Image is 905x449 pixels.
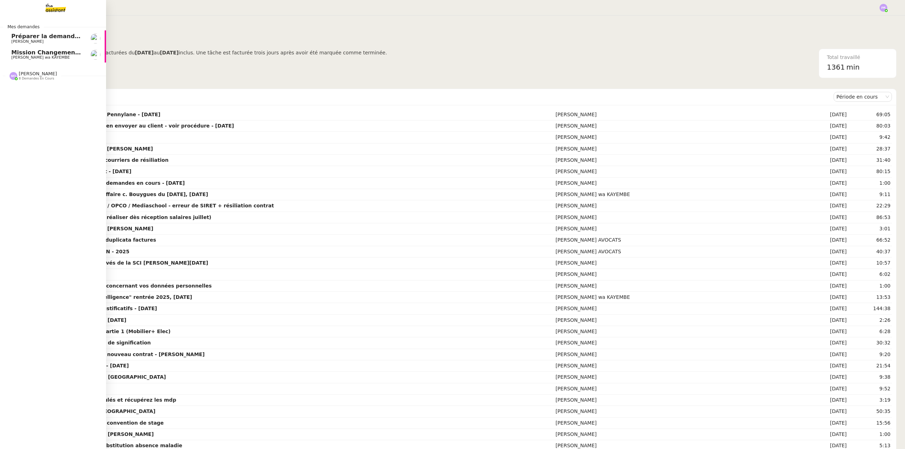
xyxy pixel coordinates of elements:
td: [PERSON_NAME] [554,326,806,337]
td: [PERSON_NAME] [554,303,806,314]
td: [DATE] [806,212,848,223]
td: [DATE] [806,120,848,132]
strong: Terminer le contrat avec [PERSON_NAME] [37,146,153,152]
span: [PERSON_NAME] [19,71,57,76]
td: 22:29 [848,200,892,212]
td: 144:38 [848,303,892,314]
td: [DATE] [806,269,848,280]
strong: ⚙️ Reporting Mensuel (à réaliser dès réception salaires juillet) [37,214,211,220]
td: [DATE] [806,246,848,258]
td: 9:42 [848,132,892,143]
td: 28:37 [848,143,892,155]
nz-select-item: Période en cours [836,92,889,101]
strong: Publication "Organic Intelligence" rentrée 2025, [DATE] [37,294,192,300]
td: [PERSON_NAME] [554,200,806,212]
td: [PERSON_NAME] wa KAYEMBE [554,189,806,200]
span: 1361 [827,63,845,71]
td: 3:01 [848,223,892,235]
td: 31:40 [848,155,892,166]
td: 30:32 [848,337,892,349]
b: [DATE] [135,50,153,55]
td: [DATE] [806,326,848,337]
td: [DATE] [806,109,848,120]
td: [PERSON_NAME] [554,269,806,280]
td: 6:02 [848,269,892,280]
strong: Important: informations concernant vos données personnelles [37,283,212,289]
strong: Réserver billets pour [GEOGRAPHIC_DATA] [37,408,156,414]
td: [DATE] [806,178,848,189]
td: [DATE] [806,429,848,440]
td: [DATE] [806,349,848,360]
strong: Dossier [PERSON_NAME] / OPCO / Mediaschool - erreur de SIRET + résiliation contrat [37,203,274,208]
td: [PERSON_NAME] [554,372,806,383]
td: [DATE] [806,406,848,417]
span: au [154,50,160,55]
td: [DATE] [806,395,848,406]
td: 1:00 [848,178,892,189]
td: [PERSON_NAME] AVOCATS [554,246,806,258]
td: [PERSON_NAME] wa KAYEMBE [554,292,806,303]
td: [DATE] [806,189,848,200]
span: min [846,61,860,73]
td: 80:15 [848,166,892,177]
div: Total travaillé [827,53,888,61]
td: [PERSON_NAME] [554,223,806,235]
td: 66:52 [848,235,892,246]
td: 6:28 [848,326,892,337]
strong: Réaliser la procédure de nouveau contrat - [PERSON_NAME] [37,351,205,357]
img: users%2F47wLulqoDhMx0TTMwUcsFP5V2A23%2Favatar%2Fnokpict-removebg-preview-removebg-preview.png [90,50,100,60]
td: [PERSON_NAME] [554,406,806,417]
td: 2:26 [848,315,892,326]
div: Demandes [36,90,834,104]
span: Préparer la demande de congés paternité [11,33,145,40]
td: [DATE] [806,337,848,349]
td: [PERSON_NAME] [554,143,806,155]
td: 9:20 [848,349,892,360]
td: [PERSON_NAME] [554,429,806,440]
td: 9:11 [848,189,892,200]
td: [DATE] [806,292,848,303]
td: 40:37 [848,246,892,258]
td: 9:52 [848,383,892,395]
td: [PERSON_NAME] [554,383,806,395]
td: [PERSON_NAME] [554,166,806,177]
td: 69:05 [848,109,892,120]
td: [DATE] [806,200,848,212]
strong: Suivi hebdomadaire des demandes en cours - [DATE] [37,180,185,186]
td: [PERSON_NAME] [554,349,806,360]
td: [DATE] [806,223,848,235]
span: [PERSON_NAME] [11,39,43,44]
td: [DATE] [806,155,848,166]
td: 10:57 [848,258,892,269]
td: 1:00 [848,280,892,292]
strong: Vérifiez les miles accumulés et récupérez les mdp [37,397,176,403]
td: [DATE] [806,372,848,383]
td: [PERSON_NAME] [554,418,806,429]
td: [DATE] [806,360,848,372]
td: [DATE] [806,303,848,314]
td: [DATE] [806,132,848,143]
td: [PERSON_NAME] [554,395,806,406]
td: [PERSON_NAME] AVOCATS [554,235,806,246]
td: [DATE] [806,166,848,177]
span: [PERSON_NAME] wa KAYEMBE [11,55,70,60]
td: [DATE] [806,315,848,326]
td: 86:53 [848,212,892,223]
span: inclus. Une tâche est facturée trois jours après avoir été marquée comme terminée. [179,50,387,55]
td: [PERSON_NAME] [554,132,806,143]
strong: Dossier Hamza - arrêt substitution absence maladie [37,443,182,448]
td: [PERSON_NAME] [554,109,806,120]
span: 8 demandes en cours [19,77,54,81]
strong: Pointage mensuel - Ne rien envoyer au client - voir procédure - [DATE] [37,123,234,129]
td: [PERSON_NAME] [554,337,806,349]
img: svg [10,72,17,80]
td: [DATE] [806,143,848,155]
td: 9:38 [848,372,892,383]
td: [PERSON_NAME] [554,258,806,269]
img: svg [880,4,887,12]
td: 80:03 [848,120,892,132]
td: [PERSON_NAME] [554,315,806,326]
strong: Suivre Remboursements [PERSON_NAME] [37,226,153,231]
strong: Téléchargement des relevés de la SCI [PERSON_NAME][DATE] [37,260,208,266]
strong: Information_ Jugement affaire c. Bouygues du [DATE], [DATE] [37,191,208,197]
